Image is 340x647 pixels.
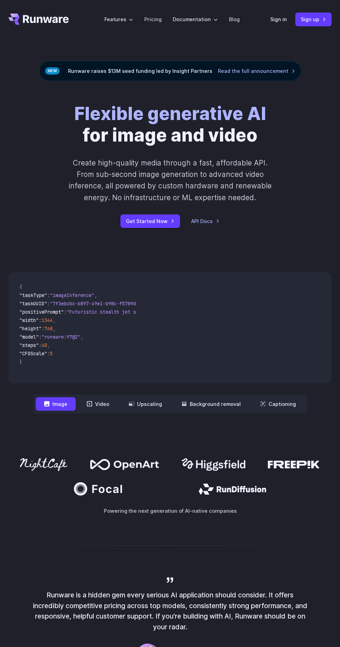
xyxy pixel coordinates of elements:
[270,15,287,23] a: Sign in
[67,309,319,315] span: "Futuristic stealth jet streaking through a neon-lit cityscape with glowing purple exhaust"
[74,103,266,146] h1: for image and video
[19,359,22,365] span: }
[64,309,67,315] span: :
[191,217,220,225] a: API Docs
[173,397,249,411] button: Background removal
[47,300,50,307] span: :
[19,325,42,332] span: "height"
[120,214,180,228] a: Get Started Now
[39,334,42,340] span: :
[78,397,118,411] button: Video
[218,67,295,75] a: Read the full announcement
[36,397,76,411] button: Image
[42,334,80,340] span: "runware:97@2"
[144,15,162,23] a: Pricing
[80,334,83,340] span: ,
[104,15,133,23] label: Features
[47,342,50,348] span: ,
[47,292,50,298] span: :
[44,325,53,332] span: 768
[19,342,39,348] span: "steps"
[50,300,155,307] span: "7f3ebcb6-b897-49e1-b98c-f5789d2d40d7"
[42,342,47,348] span: 40
[39,317,42,323] span: :
[42,317,53,323] span: 1344
[74,103,266,124] strong: Flexible generative AI
[42,325,44,332] span: :
[53,325,56,332] span: ,
[19,334,39,340] span: "model"
[19,284,22,290] span: {
[8,507,332,515] p: Powering the next generation of AI-native companies
[19,292,47,298] span: "taskType"
[173,15,218,23] label: Documentation
[94,292,97,298] span: ,
[19,317,39,323] span: "width"
[50,292,94,298] span: "imageInference"
[31,590,309,632] p: Runware is a hidden gem every serious AI application should consider. It offers incredibly compet...
[8,14,69,25] a: Go to /
[39,61,301,81] div: Runware raises $13M seed funding led by Insight Partners
[50,350,53,357] span: 5
[53,317,56,323] span: ,
[19,309,64,315] span: "positivePrompt"
[252,397,304,411] button: Captioning
[120,397,170,411] button: Upscaling
[39,342,42,348] span: :
[19,300,47,307] span: "taskUUID"
[19,350,47,357] span: "CFGScale"
[295,12,332,26] a: Sign up
[67,157,273,203] p: Create high-quality media through a fast, affordable API. From sub-second image generation to adv...
[229,15,240,23] a: Blog
[47,350,50,357] span: :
